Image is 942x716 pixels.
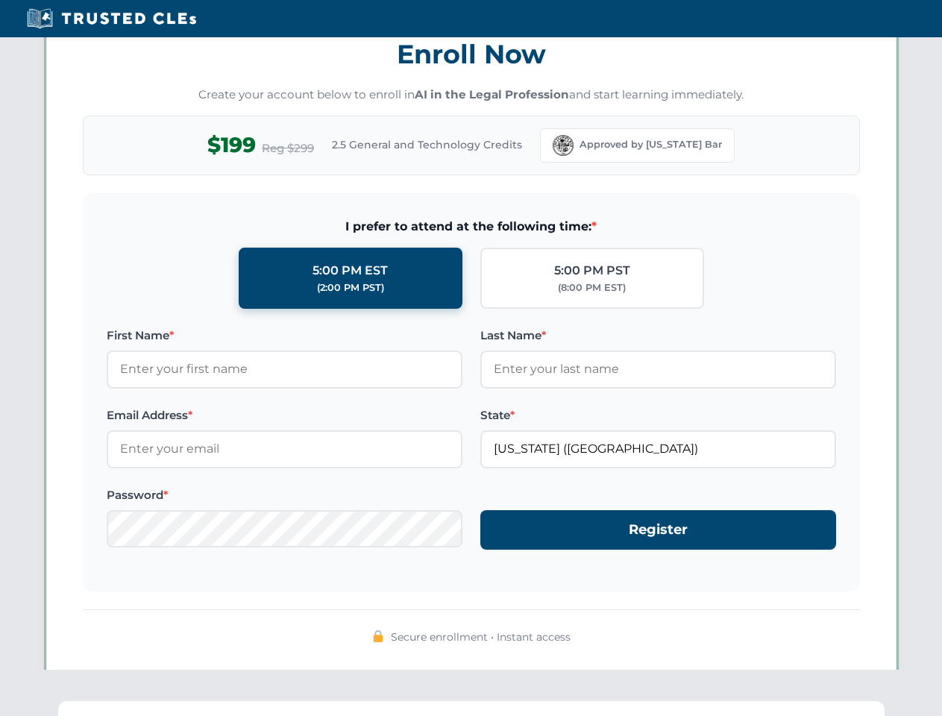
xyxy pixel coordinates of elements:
[313,261,388,280] div: 5:00 PM EST
[480,406,836,424] label: State
[107,217,836,236] span: I prefer to attend at the following time:
[22,7,201,30] img: Trusted CLEs
[558,280,626,295] div: (8:00 PM EST)
[480,351,836,388] input: Enter your last name
[107,327,462,345] label: First Name
[83,87,860,104] p: Create your account below to enroll in and start learning immediately.
[391,629,571,645] span: Secure enrollment • Instant access
[107,351,462,388] input: Enter your first name
[317,280,384,295] div: (2:00 PM PST)
[554,261,630,280] div: 5:00 PM PST
[480,430,836,468] input: Florida (FL)
[107,486,462,504] label: Password
[480,327,836,345] label: Last Name
[332,136,522,153] span: 2.5 General and Technology Credits
[107,430,462,468] input: Enter your email
[480,510,836,550] button: Register
[262,139,314,157] span: Reg $299
[553,135,574,156] img: Florida Bar
[207,128,256,162] span: $199
[580,137,722,152] span: Approved by [US_STATE] Bar
[83,31,860,78] h3: Enroll Now
[107,406,462,424] label: Email Address
[415,87,569,101] strong: AI in the Legal Profession
[372,630,384,642] img: 🔒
